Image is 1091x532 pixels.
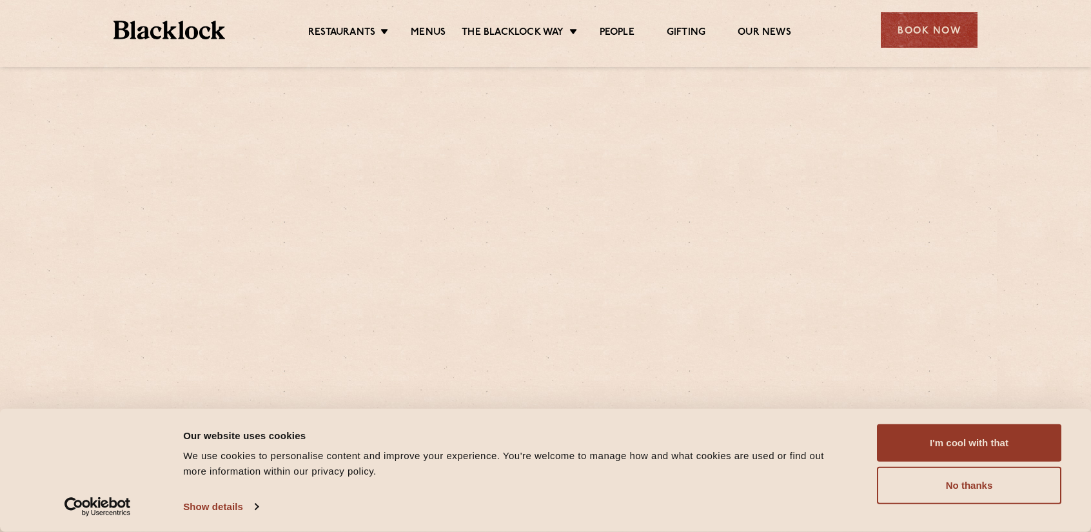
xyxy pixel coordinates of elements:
div: We use cookies to personalise content and improve your experience. You're welcome to manage how a... [183,448,848,479]
a: Show details [183,497,258,517]
a: Restaurants [308,26,375,41]
a: The Blacklock Way [462,26,564,41]
a: Usercentrics Cookiebot - opens in a new window [41,497,154,517]
button: I'm cool with that [877,424,1061,462]
div: Our website uses cookies [183,428,848,443]
img: BL_Textured_Logo-footer-cropped.svg [113,21,225,39]
a: Our News [738,26,791,41]
button: No thanks [877,467,1061,504]
a: People [600,26,634,41]
div: Book Now [881,12,978,48]
a: Gifting [667,26,705,41]
a: Menus [411,26,446,41]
